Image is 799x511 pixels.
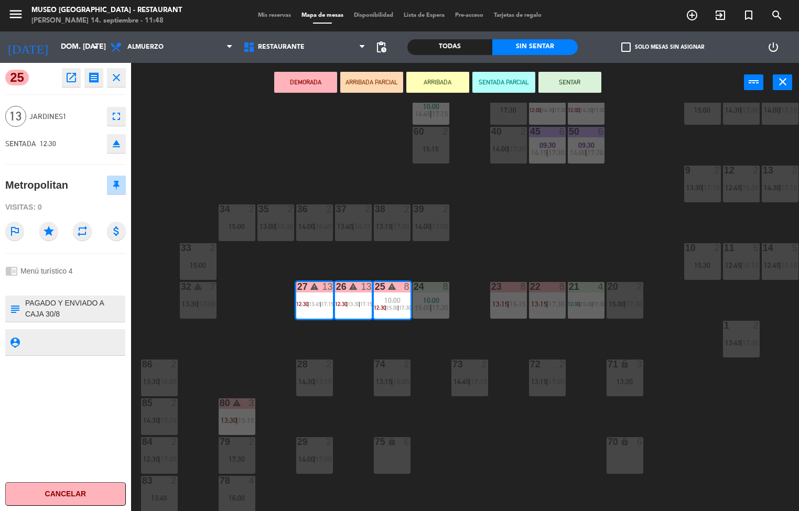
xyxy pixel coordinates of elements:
div: 86 [142,360,143,369]
div: 21 [569,282,569,291]
div: 8 [520,282,526,291]
div: 4 [598,282,604,291]
i: person_pin [9,336,20,348]
span: 17:30 [554,107,566,113]
span: 17:00 [432,222,448,231]
div: 6 [636,437,643,447]
span: 17:30 [742,106,759,114]
span: 12:30 [335,301,347,307]
span: 15:15 [238,416,254,425]
span: | [314,222,316,231]
i: attach_money [107,222,126,241]
div: 45 [530,127,531,136]
span: 10:00 [384,296,401,305]
i: close [110,71,123,84]
button: close [773,74,792,90]
div: 2 [249,437,255,447]
div: 3 [636,360,643,369]
div: 13:45 [141,494,178,502]
span: 15:00 [415,303,431,312]
span: | [740,339,742,347]
span: | [701,183,704,192]
span: | [779,106,781,114]
div: 2 [442,127,449,136]
div: 2 [287,204,294,214]
div: [PERSON_NAME] 14. septiembre - 11:48 [31,16,182,26]
span: 12:30 [374,305,386,311]
span: 17:15 [360,301,372,307]
span: 16:45 [316,222,332,231]
div: 40 [491,127,492,136]
span: 12:00 [568,107,580,113]
div: 13:30 [607,378,643,385]
i: star [39,222,58,241]
div: 17:30 [490,106,527,114]
span: | [779,183,781,192]
span: 17:30 [742,339,759,347]
i: power_input [748,75,760,88]
button: ARRIBADA PARCIAL [340,72,403,93]
span: 13:30 [686,183,703,192]
div: Todas [407,39,492,55]
span: 17:15 [160,416,177,425]
span: 14:00 [298,222,315,231]
span: | [740,106,742,114]
div: 83 [142,476,143,485]
i: menu [8,6,24,22]
span: Lista de Espera [398,13,450,18]
button: power_input [744,74,763,90]
div: 2 [481,360,488,369]
div: 8 [404,282,410,291]
span: 17:00 [160,455,177,463]
span: 15:30 [742,183,759,192]
span: 12:45 [725,261,741,269]
span: 14:30 [580,107,592,113]
div: 6 [598,127,604,136]
span: 14:00 [415,222,431,231]
span: 17:15 [781,183,797,192]
div: 38 [375,204,375,214]
button: menu [8,6,24,26]
span: | [391,377,393,386]
span: 09:30 [539,141,556,149]
i: chrome_reader_mode [5,265,18,277]
span: pending_actions [375,41,387,53]
div: Sin sentar [492,39,577,55]
span: 12:30 [296,301,308,307]
span: 16:15 [510,300,526,308]
span: 17:00 [593,107,605,113]
span: 14:30 [725,106,741,114]
div: 4 [249,476,255,485]
span: 14:30 [143,416,159,425]
div: 2 [792,166,798,175]
span: | [158,416,160,425]
div: 2 [249,204,255,214]
span: 13 [5,106,26,127]
div: 75 [375,437,375,447]
div: 2 [326,360,332,369]
i: repeat [73,222,92,241]
div: 2 [714,243,720,253]
span: Mapa de mesas [296,13,349,18]
span: 13:15 [531,300,547,308]
span: | [579,301,580,307]
label: Solo mesas sin asignar [621,42,704,52]
div: 37 [336,204,337,214]
span: 15:00 [580,301,592,307]
i: warning [387,282,396,291]
span: 12:30 [143,455,159,463]
span: Menú turístico 4 [20,267,73,275]
div: 2 [171,398,177,408]
div: 2 [714,166,720,175]
span: 16:15 [354,222,371,231]
div: 74 [375,360,375,369]
div: 8 [442,282,449,291]
div: 36 [297,204,298,214]
span: 14:00 [764,106,780,114]
i: warning [193,282,202,291]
